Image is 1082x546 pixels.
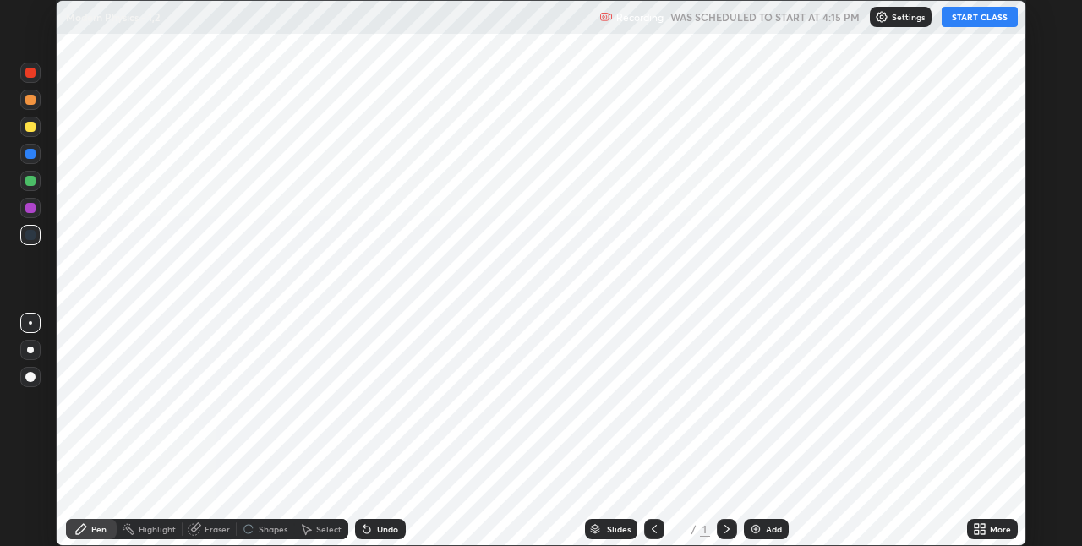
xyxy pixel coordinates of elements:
[749,522,762,536] img: add-slide-button
[766,525,782,533] div: Add
[691,524,697,534] div: /
[91,525,107,533] div: Pen
[238,519,259,539] div: animation
[942,7,1018,27] button: START CLASS
[377,525,398,533] div: Undo
[607,525,631,533] div: Slides
[990,525,1011,533] div: More
[892,13,925,21] p: Settings
[205,525,230,533] div: Eraser
[599,10,613,24] img: recording.375f2c34.svg
[316,525,342,533] div: Select
[616,11,664,24] p: Recording
[66,10,160,24] p: Modern Physics - 1,2
[139,525,176,533] div: Highlight
[259,525,287,533] div: Shapes
[670,9,860,25] h5: WAS SCHEDULED TO START AT 4:15 PM
[875,10,888,24] img: class-settings-icons
[671,524,688,534] div: 1
[700,521,710,537] div: 1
